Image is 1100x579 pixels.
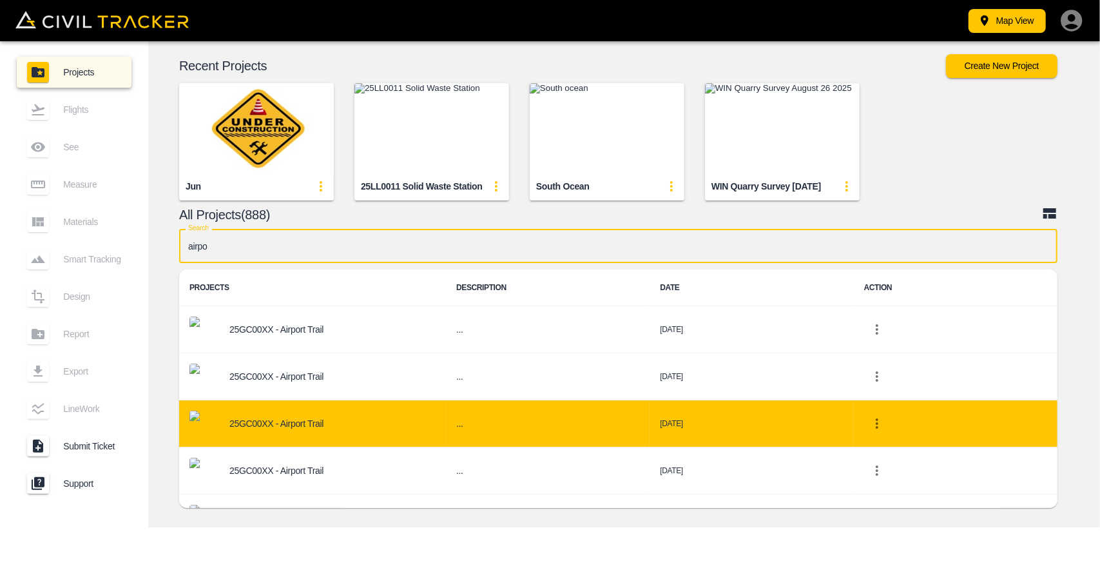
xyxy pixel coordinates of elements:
td: [DATE] [650,447,853,495]
span: Support [63,478,121,489]
td: [DATE] [650,400,853,447]
button: Create New Project [946,54,1057,78]
span: Submit Ticket [63,441,121,451]
button: update-card-details [483,173,509,199]
img: Civil Tracker [15,11,189,29]
img: project-image [189,505,223,531]
button: update-card-details [308,173,334,199]
img: Jun [179,83,334,173]
div: South ocean [536,181,590,193]
img: project-image [189,364,223,389]
p: Recent Projects [179,61,946,71]
h6: ... [456,322,639,338]
p: 25GC00XX - Airport Trail [229,324,323,335]
button: update-card-details [834,173,860,199]
span: Projects [63,67,121,77]
img: project-image [189,317,223,342]
a: Projects [17,57,131,88]
img: South ocean [530,83,684,173]
div: Jun [186,181,201,193]
p: All Projects(888) [179,210,1042,220]
img: project-image [189,411,223,437]
h6: ... [456,416,639,432]
img: project-image [189,458,223,484]
img: 25LL0011 Solid Waste Station [354,83,509,173]
td: [DATE] [650,495,853,542]
h6: ... [456,369,639,385]
td: [DATE] [650,306,853,353]
button: Map View [969,9,1046,33]
a: Submit Ticket [17,431,131,462]
th: PROJECTS [179,270,446,306]
p: 25GC00XX - Airport Trail [229,466,323,476]
th: ACTION [854,270,1057,306]
td: [DATE] [650,353,853,400]
img: WIN Quarry Survey August 26 2025 [705,83,860,173]
th: DATE [650,270,853,306]
h6: ... [456,463,639,479]
div: WIN Quarry Survey [DATE] [711,181,821,193]
a: Support [17,468,131,499]
div: 25LL0011 Solid Waste Station [361,181,483,193]
button: update-card-details [659,173,684,199]
p: 25GC00XX - Airport Trail [229,418,323,429]
th: DESCRIPTION [446,270,650,306]
p: 25GC00XX - Airport Trail [229,371,323,382]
